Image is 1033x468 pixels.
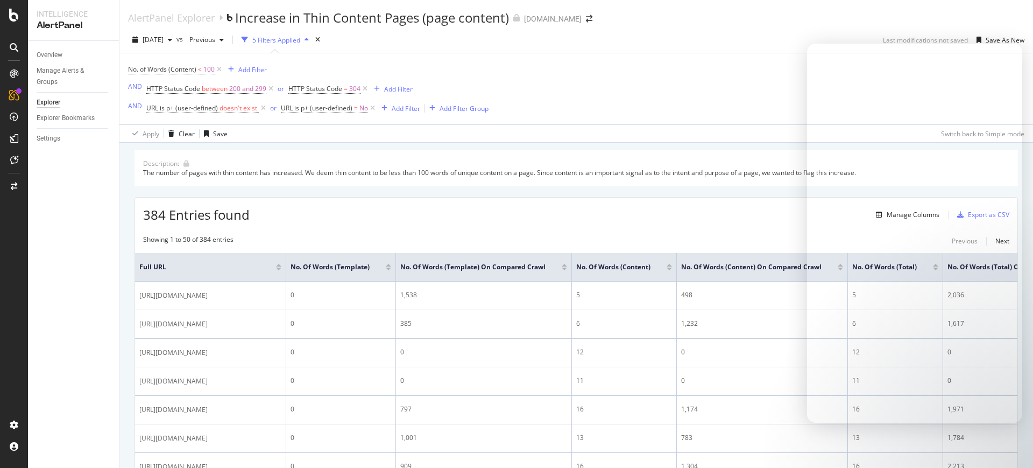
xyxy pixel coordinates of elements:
div: 13 [576,433,672,443]
span: between [202,84,228,93]
a: Explorer Bookmarks [37,113,111,124]
div: AlertPanel [37,19,110,32]
button: 5 Filters Applied [237,31,313,48]
div: 5 [576,290,672,300]
span: Previous [185,35,215,44]
div: 6 [576,319,672,329]
div: Explorer Bookmarks [37,113,95,124]
button: Add Filter [370,82,413,95]
div: [DOMAIN_NAME] [524,13,582,24]
div: 0 [681,347,843,357]
button: Apply [128,125,159,142]
div: Overview [37,50,62,61]
button: Add Filter Group [425,102,489,115]
div: 5 Filters Applied [252,36,300,45]
span: 304 [349,81,360,96]
div: Intelligence [37,9,110,19]
div: 1,232 [681,319,843,329]
span: = [344,84,348,93]
div: 0 [291,433,391,443]
div: 1,538 [400,290,567,300]
div: Add Filter [238,65,267,74]
span: [URL][DOMAIN_NAME] [139,376,208,387]
button: AND [128,81,142,92]
span: HTTP Status Code [146,84,200,93]
div: Add Filter Group [440,104,489,113]
span: [URL][DOMAIN_NAME] [139,347,208,358]
div: 16 [576,404,672,414]
div: 13 [852,433,938,443]
a: Manage Alerts & Groups [37,65,111,88]
span: 384 Entries found [143,206,250,223]
button: Save [200,125,228,142]
div: 0 [400,347,567,357]
button: [DATE] [128,31,176,48]
div: 0 [681,376,843,386]
div: 0 [291,376,391,386]
div: Description: [143,159,179,168]
div: 783 [681,433,843,443]
div: 797 [400,404,567,414]
div: 0 [291,319,391,329]
a: Settings [37,133,111,144]
span: HTTP Status Code [288,84,342,93]
div: The number of pages with thin content has increased. We deem thin content to be less than 100 wor... [143,168,1009,177]
iframe: To enrich screen reader interactions, please activate Accessibility in Grammarly extension settings [996,431,1022,457]
div: 0 [400,376,567,386]
a: Overview [37,50,111,61]
span: No [359,101,368,116]
span: [URL][DOMAIN_NAME] [139,319,208,330]
div: Save [213,129,228,138]
div: times [313,34,322,45]
button: Previous [185,31,228,48]
div: Apply [143,129,159,138]
button: Clear [164,125,195,142]
div: AND [128,82,142,91]
div: 0 [291,347,391,357]
span: No. of Words (Content) [128,65,196,74]
span: doesn't exist [220,103,257,113]
span: = [354,103,358,113]
div: Last modifications not saved [883,36,968,45]
span: 2025 Sep. 24th [143,35,164,44]
iframe: To enrich screen reader interactions, please activate Accessibility in Grammarly extension settings [807,44,1022,423]
span: [URL][DOMAIN_NAME] [139,290,208,301]
div: Clear [179,129,195,138]
button: Add Filter [377,102,420,115]
div: or [270,103,277,113]
span: No. of Words (Content) On Compared Crawl [681,262,822,272]
div: Increase in Thin Content Pages (page content) [235,9,509,27]
span: [URL][DOMAIN_NAME] [139,433,208,444]
span: URL is p+ (user-defined) [146,103,218,113]
span: No. of Words (Template) On Compared Crawl [400,262,546,272]
div: Showing 1 to 50 of 384 entries [143,235,234,248]
button: AND [128,101,142,111]
span: No. of Words (Template) [291,262,370,272]
div: 1,001 [400,433,567,443]
div: 385 [400,319,567,329]
span: No. of Words (Content) [576,262,650,272]
div: AND [128,101,142,110]
span: < [198,65,202,74]
div: Explorer [37,97,60,108]
div: 12 [576,347,672,357]
button: Save As New [972,31,1024,48]
div: Add Filter [392,104,420,113]
div: or [278,84,284,93]
div: arrow-right-arrow-left [586,15,592,23]
span: 100 [203,62,215,77]
span: 200 and 299 [229,81,266,96]
button: or [278,83,284,94]
a: Explorer [37,97,111,108]
div: 1,174 [681,404,843,414]
div: 0 [291,290,391,300]
span: vs [176,34,185,44]
button: Add Filter [224,63,267,76]
div: 498 [681,290,843,300]
a: AlertPanel Explorer [128,12,215,24]
div: 0 [291,404,391,414]
div: 11 [576,376,672,386]
span: Full URL [139,262,260,272]
span: [URL][DOMAIN_NAME] [139,404,208,415]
